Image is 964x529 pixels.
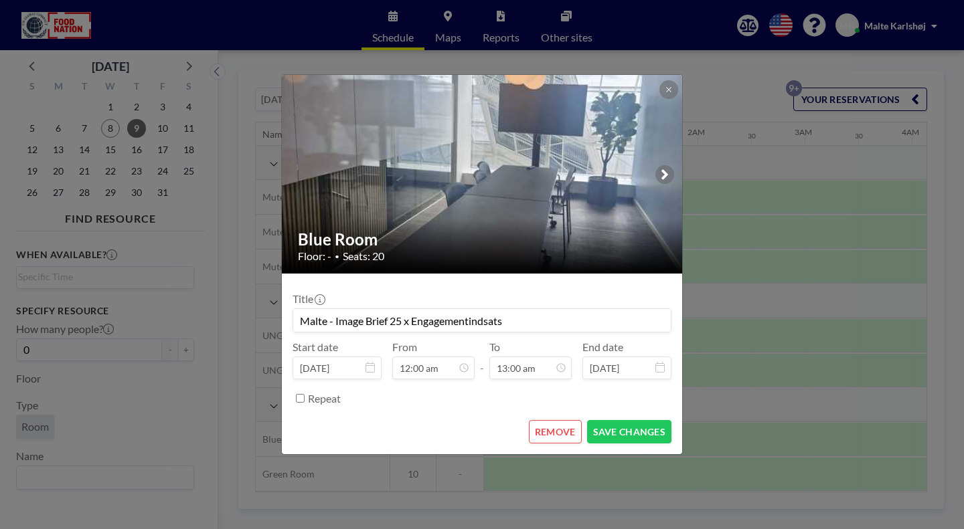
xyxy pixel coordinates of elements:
[480,345,484,375] span: -
[293,340,338,354] label: Start date
[489,340,500,354] label: To
[298,229,667,249] h2: Blue Room
[587,420,671,443] button: SAVE CHANGES
[392,340,417,354] label: From
[343,249,384,263] span: Seats: 20
[293,309,671,332] input: (No title)
[298,249,331,263] span: Floor: -
[335,251,339,261] span: •
[308,392,341,405] label: Repeat
[529,420,582,443] button: REMOVE
[293,292,324,306] label: Title
[582,340,623,354] label: End date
